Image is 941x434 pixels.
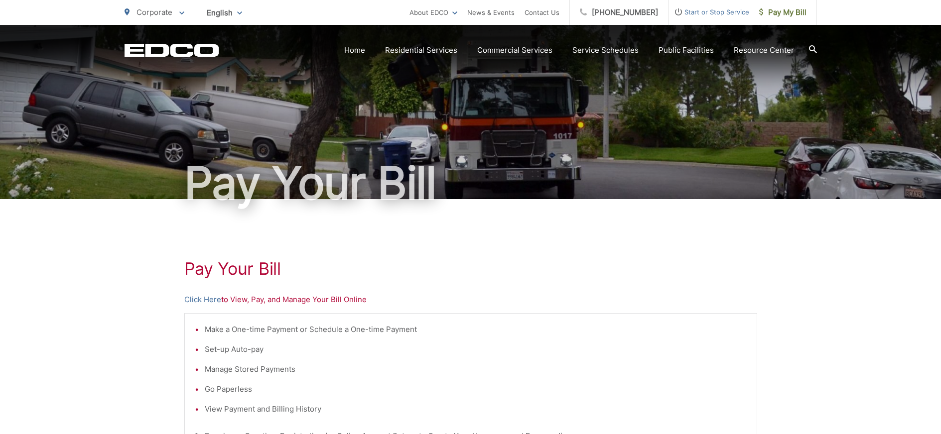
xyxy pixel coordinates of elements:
a: Click Here [184,294,221,306]
a: Service Schedules [572,44,639,56]
a: Resource Center [734,44,794,56]
li: Go Paperless [205,383,747,395]
h1: Pay Your Bill [125,158,817,208]
li: Manage Stored Payments [205,363,747,375]
a: Home [344,44,365,56]
span: English [199,4,250,21]
li: Set-up Auto-pay [205,343,747,355]
a: Public Facilities [659,44,714,56]
p: to View, Pay, and Manage Your Bill Online [184,294,757,306]
li: View Payment and Billing History [205,403,747,415]
a: Contact Us [525,6,559,18]
a: About EDCO [409,6,457,18]
li: Make a One-time Payment or Schedule a One-time Payment [205,324,747,335]
a: Residential Services [385,44,457,56]
a: News & Events [467,6,515,18]
span: Pay My Bill [759,6,807,18]
h1: Pay Your Bill [184,259,757,279]
span: Corporate [136,7,172,17]
a: EDCD logo. Return to the homepage. [125,43,219,57]
a: Commercial Services [477,44,552,56]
